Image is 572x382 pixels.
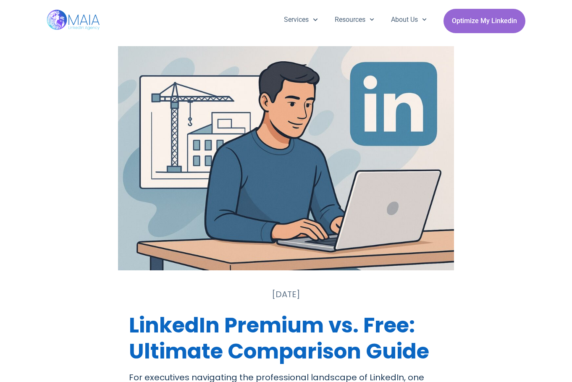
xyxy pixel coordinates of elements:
[276,9,435,31] nav: Menu
[276,9,326,31] a: Services
[129,312,443,364] h1: LinkedIn Premium vs. Free: Ultimate Comparison Guide
[443,9,525,33] a: Optimize My Linkedin
[452,13,517,29] span: Optimize My Linkedin
[326,9,383,31] a: Resources
[272,288,300,300] time: [DATE]
[272,288,300,301] a: [DATE]
[383,9,435,31] a: About Us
